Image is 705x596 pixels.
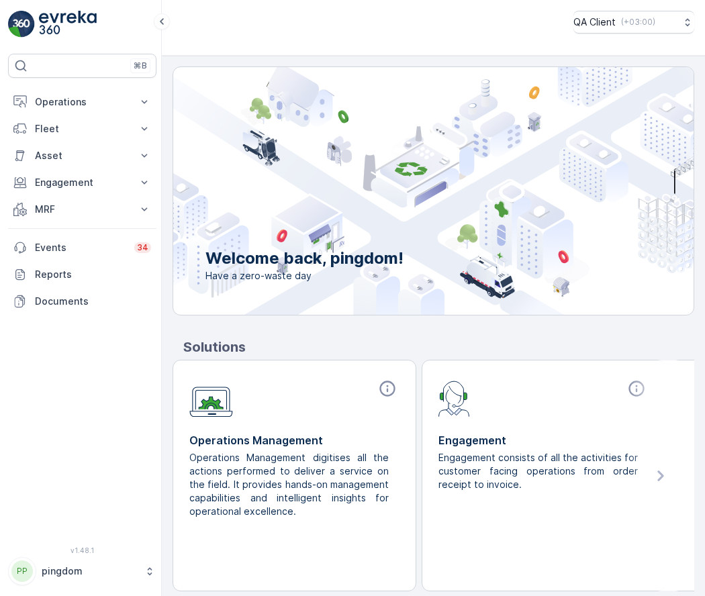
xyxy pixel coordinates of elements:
[8,261,156,288] a: Reports
[8,169,156,196] button: Engagement
[35,241,126,254] p: Events
[35,149,130,162] p: Asset
[113,67,694,315] img: city illustration
[8,546,156,554] span: v 1.48.1
[8,11,35,38] img: logo
[621,17,655,28] p: ( +03:00 )
[42,564,138,578] p: pingdom
[573,11,694,34] button: QA Client(+03:00)
[8,142,156,169] button: Asset
[183,337,694,357] p: Solutions
[438,379,470,417] img: module-icon
[35,295,151,308] p: Documents
[205,269,404,283] span: Have a zero-waste day
[8,288,156,315] a: Documents
[205,248,404,269] p: Welcome back, pingdom!
[35,122,130,136] p: Fleet
[8,89,156,115] button: Operations
[35,176,130,189] p: Engagement
[35,268,151,281] p: Reports
[11,560,33,582] div: PP
[8,196,156,223] button: MRF
[573,15,616,29] p: QA Client
[8,557,156,585] button: PPpingdom
[438,451,638,491] p: Engagement consists of all the activities for customer facing operations from order receipt to in...
[35,203,130,216] p: MRF
[8,115,156,142] button: Fleet
[137,242,148,253] p: 34
[189,432,399,448] p: Operations Management
[189,379,233,417] img: module-icon
[35,95,130,109] p: Operations
[189,451,389,518] p: Operations Management digitises all the actions performed to deliver a service on the field. It p...
[438,432,649,448] p: Engagement
[134,60,147,71] p: ⌘B
[8,234,156,261] a: Events34
[39,11,97,38] img: logo_light-DOdMpM7g.png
